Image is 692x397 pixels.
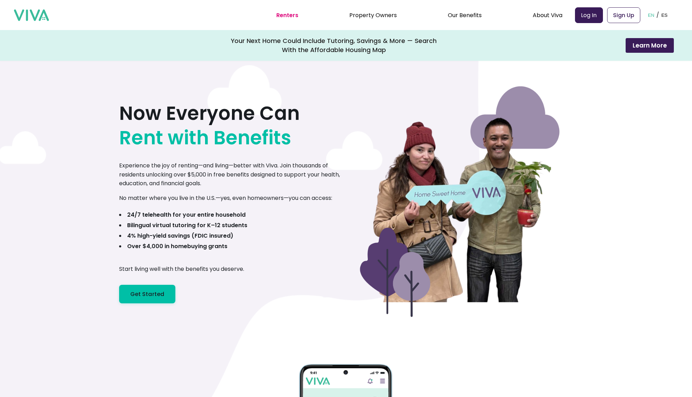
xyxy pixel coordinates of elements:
button: Learn More [626,38,674,53]
button: EN [646,4,657,26]
button: ES [659,4,670,26]
p: No matter where you live in the U.S.—yes, even homeowners—you can access: [119,194,332,203]
a: Renters [276,11,298,19]
span: Rent with Benefits [119,125,291,150]
b: 4% high-yield savings (FDIC insured) [127,232,233,240]
a: Sign Up [607,7,640,23]
img: Smiling person holding a phone with Viva app [355,45,564,338]
p: Experience the joy of renting—and living—better with Viva. Join thousands of residents unlocking ... [119,161,346,188]
div: Your Next Home Could Include Tutoring, Savings & More — Search With the Affordable Housing Map [231,36,437,55]
p: Start living well with the benefits you deserve. [119,265,244,274]
div: About Viva [533,6,562,24]
a: Get Started [119,285,176,303]
b: 24/7 telehealth for your entire household [127,211,246,219]
b: Over $4,000 in homebuying grants [127,242,227,250]
p: / [656,10,659,20]
h1: Now Everyone Can [119,101,300,150]
a: Log In [575,7,603,23]
a: Property Owners [349,11,397,19]
div: Our Benefits [448,6,482,24]
b: Bilingual virtual tutoring for K–12 students [127,221,247,229]
img: viva [14,9,49,21]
